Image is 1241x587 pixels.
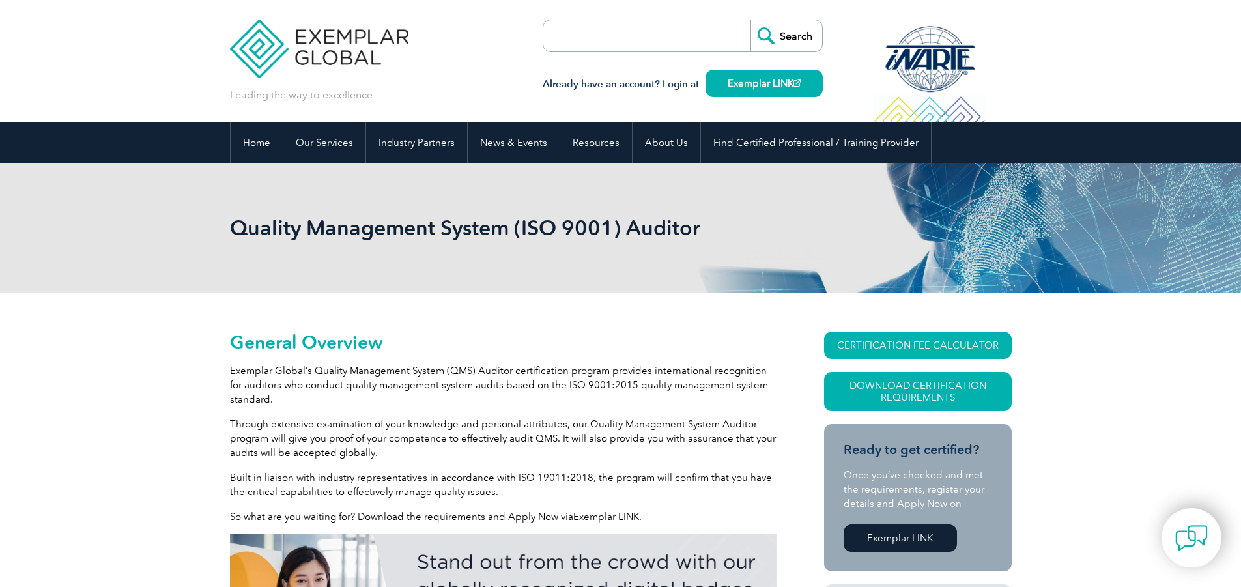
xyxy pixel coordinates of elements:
[231,122,283,163] a: Home
[573,511,639,523] a: Exemplar LINK
[283,122,365,163] a: Our Services
[824,372,1012,411] a: Download Certification Requirements
[230,417,777,460] p: Through extensive examination of your knowledge and personal attributes, our Quality Management S...
[706,70,823,97] a: Exemplar LINK
[1175,522,1208,554] img: contact-chat.png
[701,122,931,163] a: Find Certified Professional / Training Provider
[824,332,1012,359] a: CERTIFICATION FEE CALCULATOR
[844,524,957,552] a: Exemplar LINK
[844,468,992,511] p: Once you’ve checked and met the requirements, register your details and Apply Now on
[366,122,467,163] a: Industry Partners
[230,470,777,499] p: Built in liaison with industry representatives in accordance with ISO 19011:2018, the program wil...
[230,215,730,240] h1: Quality Management System (ISO 9001) Auditor
[633,122,700,163] a: About Us
[230,364,777,407] p: Exemplar Global’s Quality Management System (QMS) Auditor certification program provides internat...
[793,79,801,87] img: open_square.png
[230,88,373,102] p: Leading the way to excellence
[468,122,560,163] a: News & Events
[844,442,992,458] h3: Ready to get certified?
[543,76,823,93] h3: Already have an account? Login at
[230,509,777,524] p: So what are you waiting for? Download the requirements and Apply Now via .
[750,20,822,51] input: Search
[560,122,632,163] a: Resources
[230,332,777,352] h2: General Overview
